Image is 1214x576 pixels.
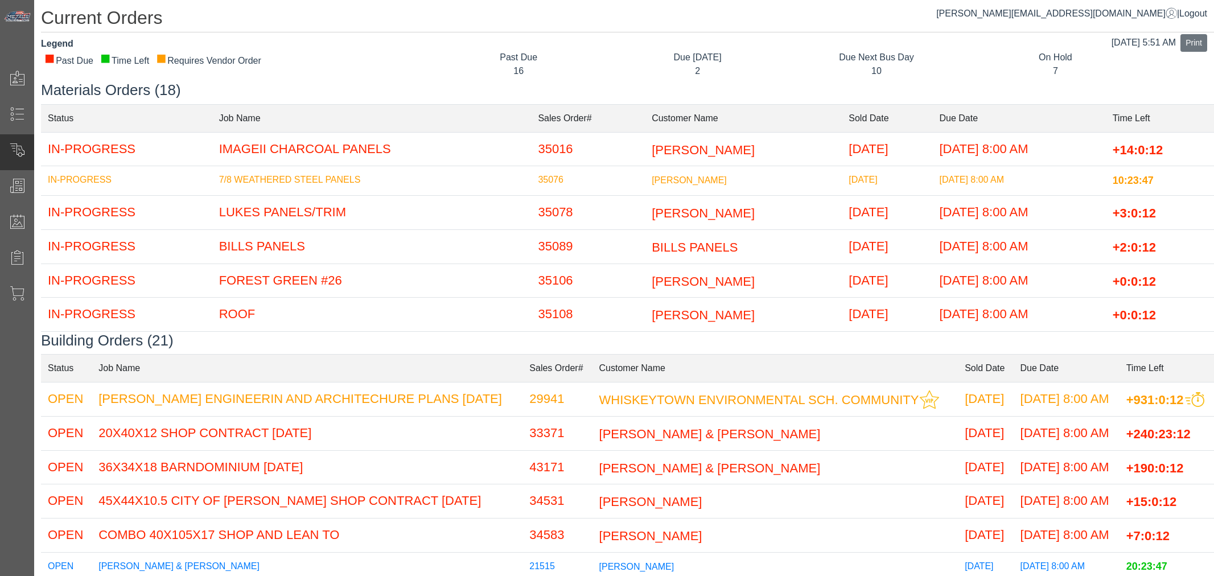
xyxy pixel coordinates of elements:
td: [DATE] 8:00 AM [1014,484,1120,519]
td: 34583 [522,519,592,553]
span: +240:23:12 [1126,427,1191,441]
span: [PERSON_NAME] [652,175,727,185]
span: [PERSON_NAME] [652,308,755,322]
span: +2:0:12 [1113,240,1156,254]
td: [DATE] [842,166,932,196]
img: Metals Direct Inc Logo [3,10,32,23]
td: 35078 [531,196,645,230]
td: IN-PROGRESS [41,264,212,298]
td: [PERSON_NAME] ENGINEERIN AND ARCHITECHURE PLANS [DATE] [92,382,522,416]
span: +931:0:12 [1126,392,1184,406]
td: [DATE] 8:00 AM [1014,450,1120,484]
td: Customer Name [592,354,958,382]
td: 7/8 WEATHERED STEEL PANELS [212,166,532,196]
span: [PERSON_NAME] [652,274,755,288]
td: LUKES PANELS/TRIM [212,196,532,230]
td: [DATE] 8:00 AM [1014,416,1120,450]
td: 34531 [522,484,592,519]
div: Due [DATE] [616,51,778,64]
td: OPEN [41,484,92,519]
td: 35016 [531,132,645,166]
td: Job Name [92,354,522,382]
div: 10 [796,64,957,78]
td: Time Left [1120,354,1214,382]
td: 29941 [522,382,592,416]
h3: Building Orders (21) [41,332,1214,349]
span: WHISKEYTOWN ENVIRONMENTAL SCH. COMMUNITY [599,392,919,406]
td: [DATE] [842,229,932,264]
h3: Materials Orders (18) [41,81,1214,99]
span: [PERSON_NAME] [652,206,755,220]
td: [DATE] 8:00 AM [932,298,1105,332]
span: [PERSON_NAME] & [PERSON_NAME] [599,427,821,441]
td: Due Date [1014,354,1120,382]
span: +0:0:12 [1113,274,1156,288]
td: IN-PROGRESS [41,298,212,332]
td: [DATE] [842,132,932,166]
span: 10:23:47 [1113,175,1154,186]
span: BILLS PANELS [652,240,738,254]
td: 43171 [522,450,592,484]
span: [PERSON_NAME] [599,495,702,509]
td: Sales Order# [522,354,592,382]
td: Sold Date [958,354,1013,382]
span: [PERSON_NAME] [652,142,755,157]
td: Status [41,354,92,382]
td: [DATE] [958,484,1013,519]
div: On Hold [974,51,1136,64]
td: [DATE] 8:00 AM [932,132,1105,166]
td: Job Name [212,104,532,132]
td: [DATE] 8:00 AM [1014,519,1120,553]
td: [DATE] [958,416,1013,450]
div: | [936,7,1207,20]
td: IN-PROGRESS [41,166,212,196]
td: Due Date [932,104,1105,132]
td: [DATE] [842,196,932,230]
td: 45X44X10.5 CITY OF [PERSON_NAME] SHOP CONTRACT [DATE] [92,484,522,519]
div: Due Next Bus Day [796,51,957,64]
td: Customer Name [645,104,842,132]
div: 7 [974,64,1136,78]
span: [PERSON_NAME] & [PERSON_NAME] [599,460,821,475]
td: 20X40X12 SHOP CONTRACT [DATE] [92,416,522,450]
td: 35089 [531,229,645,264]
td: [DATE] 8:00 AM [1014,382,1120,416]
span: [PERSON_NAME][EMAIL_ADDRESS][DOMAIN_NAME] [936,9,1177,18]
span: +3:0:12 [1113,206,1156,220]
td: COMBO 40X105X17 SHOP AND LEAN TO [92,519,522,553]
span: +7:0:12 [1126,529,1170,543]
span: +0:0:12 [1113,308,1156,322]
td: [DATE] [842,298,932,332]
td: IN-PROGRESS [41,229,212,264]
div: 2 [616,64,778,78]
td: OPEN [41,450,92,484]
div: Requires Vendor Order [156,54,261,68]
strong: Legend [41,39,73,48]
button: Print [1180,34,1207,52]
img: This customer should be prioritized [920,390,939,409]
div: 16 [438,64,599,78]
img: This order should be prioritized [1185,392,1204,408]
div: Past Due [44,54,93,68]
td: Time Left [1106,104,1214,132]
td: [DATE] 8:00 AM [932,196,1105,230]
td: 36X34X18 BARNDOMINIUM [DATE] [92,450,522,484]
td: IMAGEII CHARCOAL PANELS [212,132,532,166]
td: [DATE] 8:00 AM [932,166,1105,196]
td: FOREST GREEN #26 [212,264,532,298]
td: Sales Order# [531,104,645,132]
td: OPEN [41,519,92,553]
td: [DATE] [958,382,1013,416]
td: BILLS PANELS [212,229,532,264]
td: OPEN [41,382,92,416]
span: +15:0:12 [1126,495,1177,509]
td: 35106 [531,264,645,298]
h1: Current Orders [41,7,1214,32]
td: 33371 [522,416,592,450]
td: Sold Date [842,104,932,132]
td: IN-PROGRESS [41,196,212,230]
td: [DATE] [958,519,1013,553]
span: +190:0:12 [1126,460,1184,475]
span: Logout [1179,9,1207,18]
div: ■ [156,54,166,62]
